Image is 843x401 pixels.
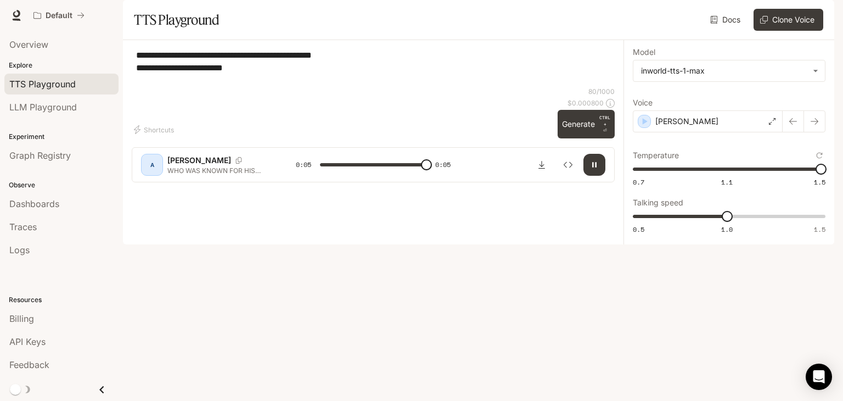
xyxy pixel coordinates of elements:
button: All workspaces [29,4,89,26]
p: [PERSON_NAME] [167,155,231,166]
div: inworld-tts-1-max [633,60,825,81]
button: Download audio [531,154,553,176]
button: GenerateCTRL +⏎ [558,110,615,138]
p: WHO WAS KNOWN FOR HIS PATIENCE? <break time="1.5s" /> AYYUB – PEACE BE UPON HIM [167,166,269,175]
button: Inspect [557,154,579,176]
span: 0.5 [633,225,644,234]
div: A [143,156,161,174]
button: Shortcuts [132,121,178,138]
p: 80 / 1000 [588,87,615,96]
p: Talking speed [633,199,683,207]
span: 0:05 [296,159,311,170]
span: 1.5 [814,225,825,234]
span: 0:05 [435,159,451,170]
p: Default [46,11,72,20]
span: 1.1 [721,177,733,187]
p: Model [633,48,655,56]
button: Clone Voice [754,9,823,31]
span: 0.7 [633,177,644,187]
a: Docs [708,9,745,31]
h1: TTS Playground [134,9,219,31]
button: Copy Voice ID [231,157,246,164]
div: inworld-tts-1-max [641,65,807,76]
p: CTRL + [599,114,610,127]
p: [PERSON_NAME] [655,116,718,127]
div: Open Intercom Messenger [806,364,832,390]
span: 1.5 [814,177,825,187]
p: Temperature [633,152,679,159]
p: Voice [633,99,653,107]
span: 1.0 [721,225,733,234]
p: ⏎ [599,114,610,134]
p: $ 0.000800 [567,98,604,108]
button: Reset to default [813,149,825,161]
